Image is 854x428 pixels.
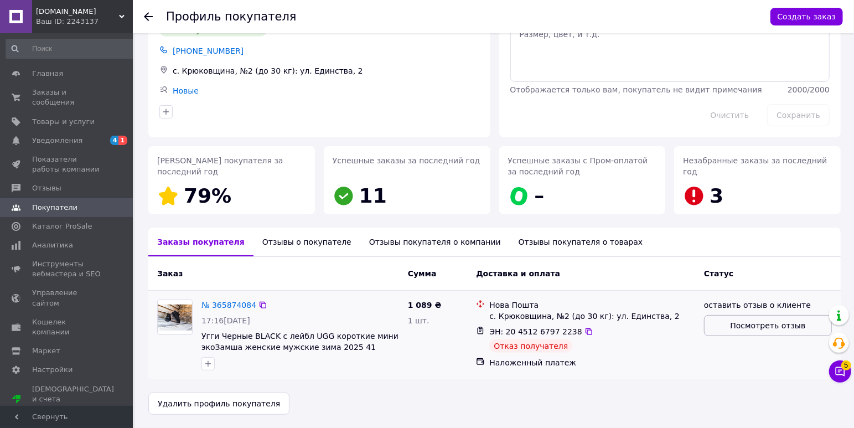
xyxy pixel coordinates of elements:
span: [DEMOGRAPHIC_DATA] и счета [32,384,114,415]
span: 2000 / 2000 [788,85,830,94]
span: 3 [710,184,723,207]
div: оставить отзыв о клиенте [704,300,832,311]
span: ЭН: 20 4512 6797 2238 [489,327,582,336]
div: Вернуться назад [144,11,153,22]
div: Отзывы о покупателе [253,228,360,256]
span: 1 089 ₴ [408,301,442,310]
div: Отзывы покупателя о компании [360,228,510,256]
a: Новые [173,86,199,95]
div: Отказ получателя [489,339,572,353]
span: 5 [841,360,851,370]
span: Отображается только вам, покупатель не видит примечания [510,85,762,94]
img: Фото товару [158,305,192,331]
span: Аналитика [32,240,73,250]
div: с. Крюковщина, №2 (до 30 кг): ул. Единства, 2 [489,311,695,322]
div: Prom топ [32,404,114,414]
button: Посмотреть отзыв [704,315,832,336]
span: – [535,184,545,207]
span: Сумма [408,269,437,278]
span: Отзывы [32,183,61,193]
span: Доставка и оплата [476,269,560,278]
span: Незабранные заказы за последний год [683,156,827,176]
div: Ваш ID: 2243137 [36,17,133,27]
span: Заказ [157,269,183,278]
a: № 365874084 [201,301,256,310]
span: Управление сайтом [32,288,102,308]
span: [PHONE_NUMBER] [173,47,244,55]
span: Товары и услуги [32,117,95,127]
span: Заказы и сообщения [32,87,102,107]
span: 11 [359,184,387,207]
span: Главная [32,69,63,79]
span: ЗразОК.in.ua [36,7,119,17]
div: с. Крюковщина, №2 (до 30 кг): ул. Единства, 2 [170,63,482,79]
span: 17:16[DATE] [201,316,250,325]
div: Наложенный платеж [489,357,695,368]
span: Маркет [32,346,60,356]
input: Поиск [6,39,135,59]
span: Каталог ProSale [32,221,92,231]
a: Угги Черные BLACK с лейбл UGG короткие мини экоЗамша женские мужские зима 2025 41 [201,332,398,352]
span: Показатели работы компании [32,154,102,174]
div: Заказы покупателя [148,228,253,256]
span: Успешные заказы за последний год [333,156,480,165]
span: 1 [118,136,127,145]
span: 4 [110,136,119,145]
span: 79% [184,184,231,207]
span: Успешные заказы с Пром-оплатой за последний год [508,156,648,176]
span: 1 шт. [408,316,429,325]
button: Чат с покупателем5 [829,360,851,383]
span: Статус [704,269,733,278]
span: Кошелек компании [32,317,102,337]
span: Посмотреть отзыв [731,320,806,331]
span: Настройки [32,365,73,375]
span: [PERSON_NAME] покупателя за последний год [157,156,283,176]
div: Отзывы покупателя о товарах [510,228,652,256]
h1: Профиль покупателя [166,10,297,23]
div: Нова Пошта [489,300,695,311]
a: Фото товару [157,300,193,335]
span: Инструменты вебмастера и SEO [32,259,102,279]
button: Создать заказ [770,8,843,25]
span: Уведомления [32,136,82,146]
span: Покупатели [32,203,77,213]
button: Удалить профиль покупателя [148,393,289,415]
